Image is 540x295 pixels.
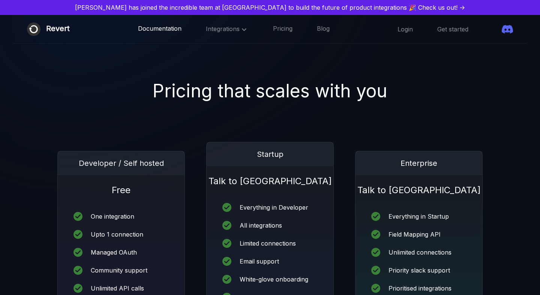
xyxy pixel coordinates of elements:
[207,142,333,166] div: Startup
[91,267,147,273] div: Community support
[371,248,380,257] img: icon
[437,25,468,33] a: Get started
[240,240,296,246] div: Limited connections
[240,276,308,282] div: White-glove onboarding
[27,22,40,36] img: Revert logo
[73,284,82,293] img: icon
[73,230,82,239] img: icon
[73,212,82,221] img: icon
[371,212,380,221] img: icon
[240,258,279,264] div: Email support
[371,284,380,293] img: icon
[240,222,282,228] div: All integrations
[73,248,82,257] img: icon
[3,3,537,12] a: [PERSON_NAME] has joined the incredible team at [GEOGRAPHIC_DATA] to build the future of product ...
[388,213,449,219] div: Everything in Startup
[91,213,134,219] div: One integration
[91,285,144,291] div: Unlimited API calls
[91,249,137,255] div: Managed OAuth
[240,204,308,210] div: Everything in Developer
[58,175,184,196] h1: Free
[222,275,231,284] img: icon
[355,151,482,175] div: Enterprise
[207,166,333,187] h1: Talk to [GEOGRAPHIC_DATA]
[91,231,143,237] div: Upto 1 connection
[222,203,231,212] img: icon
[355,175,482,196] h1: Talk to [GEOGRAPHIC_DATA]
[206,25,249,33] span: Integrations
[388,267,450,273] div: Priority slack support
[73,266,82,275] img: icon
[371,266,380,275] img: icon
[317,24,330,34] a: Blog
[273,24,292,34] a: Pricing
[371,230,380,239] img: icon
[388,249,451,255] div: Unlimited connections
[222,221,231,230] img: icon
[397,25,413,33] a: Login
[46,22,70,36] div: Revert
[388,231,441,237] div: Field Mapping API
[222,257,231,266] img: icon
[138,24,181,34] a: Documentation
[222,239,231,248] img: icon
[388,285,451,291] div: Prioritised integrations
